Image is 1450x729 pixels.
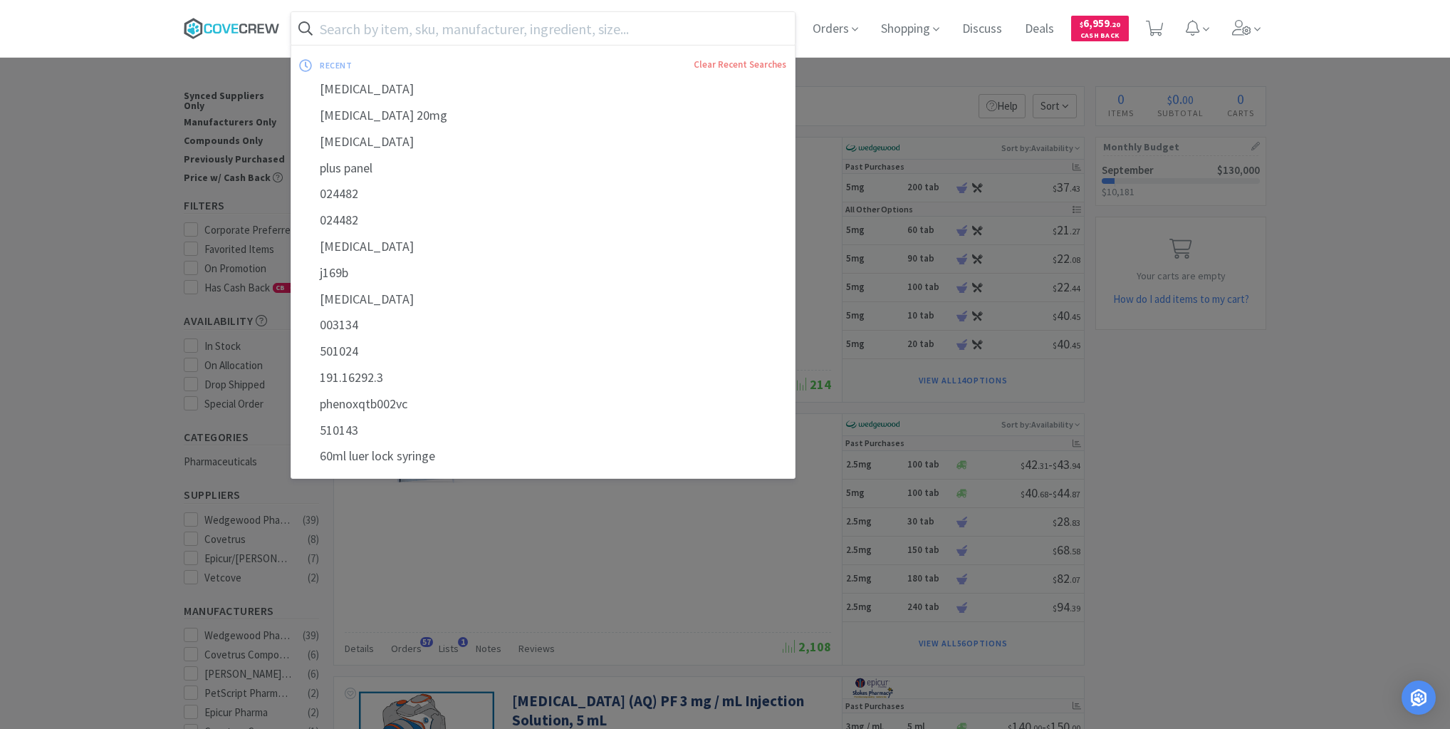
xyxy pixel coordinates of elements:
span: . 20 [1110,20,1120,29]
div: 191.16292.3 [291,365,795,391]
span: $ [1080,20,1083,29]
a: Discuss [956,23,1008,36]
input: Search by item, sku, manufacturer, ingredient, size... [291,12,795,45]
div: 024482 [291,207,795,234]
a: Clear Recent Searches [694,58,786,71]
div: phenoxqtb002vc [291,391,795,418]
span: Cash Back [1080,32,1120,41]
div: [MEDICAL_DATA] [291,234,795,260]
div: 501024 [291,338,795,365]
div: plus panel [291,155,795,182]
div: recent [320,54,523,76]
div: [MEDICAL_DATA] 20mg [291,103,795,129]
div: [MEDICAL_DATA] [291,286,795,313]
div: [MEDICAL_DATA] [291,76,795,103]
div: 003134 [291,312,795,338]
div: 60ml luer lock syringe [291,443,795,470]
div: Open Intercom Messenger [1402,681,1436,715]
a: Deals [1019,23,1060,36]
div: [MEDICAL_DATA] [291,129,795,155]
div: 024482 [291,181,795,207]
div: j169b [291,260,795,286]
div: 510143 [291,418,795,444]
span: 6,959 [1080,16,1120,30]
a: $6,959.20Cash Back [1071,9,1129,48]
